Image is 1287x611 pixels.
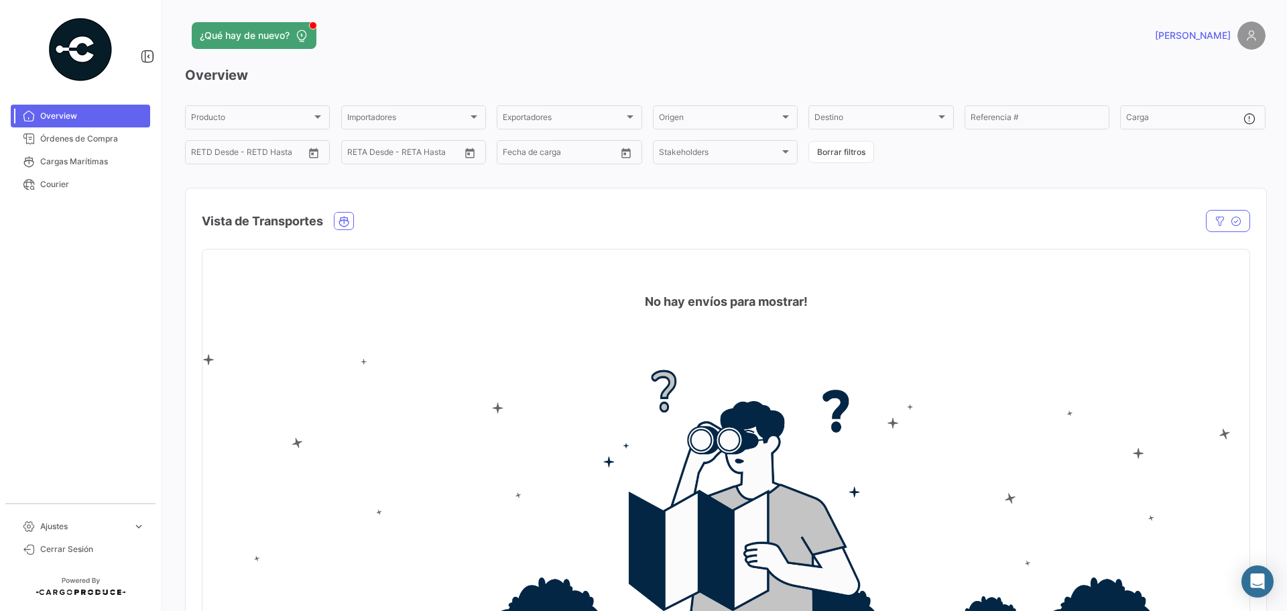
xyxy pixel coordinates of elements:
[503,150,527,159] input: Desde
[347,115,468,124] span: Importadores
[40,156,145,168] span: Cargas Marítimas
[334,213,353,229] button: Ocean
[503,115,623,124] span: Exportadores
[616,143,636,163] button: Open calendar
[225,150,278,159] input: Hasta
[304,143,324,163] button: Open calendar
[202,212,323,231] h4: Vista de Transportes
[200,29,290,42] span: ¿Qué hay de nuevo?
[1237,21,1266,50] img: placeholder-user.png
[185,66,1266,85] h3: Overview
[40,178,145,190] span: Courier
[11,173,150,196] a: Courier
[536,150,590,159] input: Hasta
[1155,29,1231,42] span: [PERSON_NAME]
[133,520,145,533] span: expand_more
[659,150,780,159] span: Stakeholders
[460,143,480,163] button: Open calendar
[1241,565,1274,598] div: Abrir Intercom Messenger
[808,141,874,163] button: Borrar filtros
[11,127,150,150] a: Órdenes de Compra
[40,133,145,145] span: Órdenes de Compra
[11,150,150,173] a: Cargas Marítimas
[40,110,145,122] span: Overview
[191,150,215,159] input: Desde
[645,292,808,311] h4: No hay envíos para mostrar!
[11,105,150,127] a: Overview
[40,543,145,555] span: Cerrar Sesión
[659,115,780,124] span: Origen
[47,16,114,83] img: powered-by.png
[192,22,316,49] button: ¿Qué hay de nuevo?
[381,150,434,159] input: Hasta
[191,115,312,124] span: Producto
[814,115,935,124] span: Destino
[347,150,371,159] input: Desde
[40,520,127,533] span: Ajustes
